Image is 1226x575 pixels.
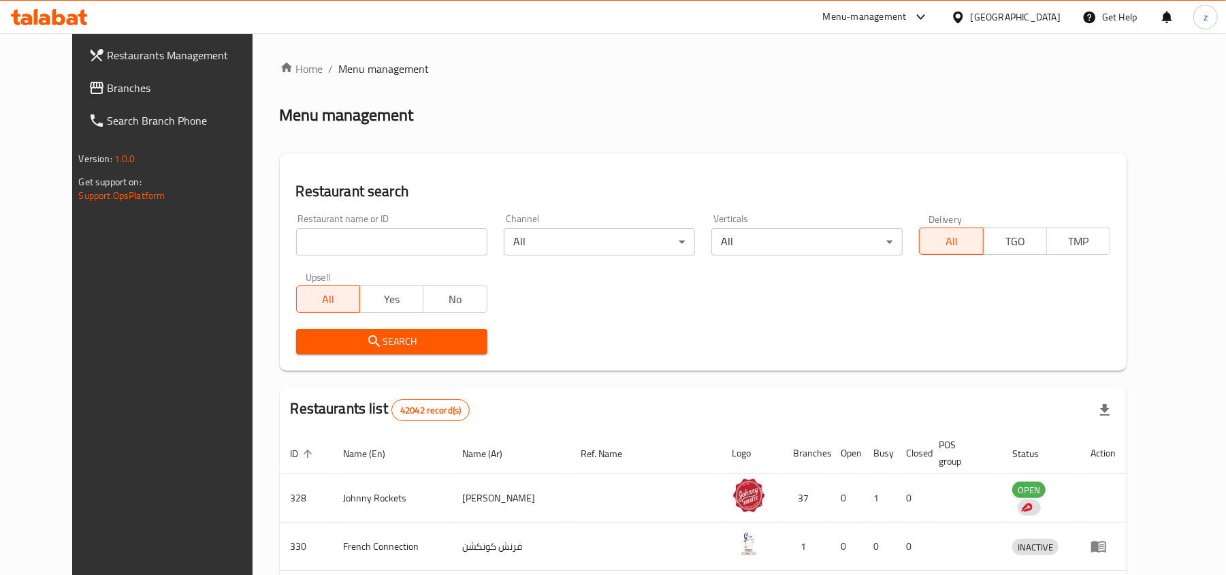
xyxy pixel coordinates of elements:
td: 330 [280,523,333,571]
a: Branches [78,72,277,104]
div: OPEN [1012,482,1046,498]
span: Search Branch Phone [108,112,266,129]
div: [GEOGRAPHIC_DATA] [971,10,1061,25]
td: French Connection [333,523,452,571]
th: Open [830,433,862,474]
span: ID [291,446,317,462]
td: 0 [830,523,862,571]
span: All [925,232,978,251]
div: Total records count [391,399,470,421]
td: 0 [830,474,862,523]
td: [PERSON_NAME] [451,474,570,523]
div: Menu-management [823,9,907,25]
span: TMP [1052,232,1105,251]
a: Home [280,61,323,77]
td: 0 [862,523,895,571]
th: Closed [895,433,928,474]
span: Search [307,333,477,350]
button: All [296,285,360,313]
img: French Connection [732,527,766,561]
span: TGO [989,232,1042,251]
nav: breadcrumb [280,61,1127,77]
span: Ref. Name [581,446,640,462]
span: POS group [939,437,985,469]
td: 0 [895,523,928,571]
span: Restaurants Management [108,47,266,63]
span: Name (En) [344,446,404,462]
img: Johnny Rockets [732,478,766,512]
span: 42042 record(s) [392,404,469,417]
h2: Menu management [280,104,414,126]
span: z [1204,10,1208,25]
span: Name (Ar) [462,446,520,462]
span: Status [1012,446,1056,462]
span: No [429,290,481,309]
div: Indicates that the vendor menu management has been moved to DH Catalog service [1018,499,1041,516]
button: TMP [1046,228,1110,255]
a: Support.OpsPlatform [79,187,165,204]
span: Branches [108,80,266,96]
td: Johnny Rockets [333,474,452,523]
span: Yes [366,290,418,309]
span: All [302,290,355,309]
th: Logo [721,433,782,474]
th: Busy [862,433,895,474]
td: فرنش كونكشن [451,523,570,571]
span: Get support on: [79,173,142,191]
img: delivery hero logo [1020,501,1033,514]
span: 1.0.0 [114,150,135,168]
button: TGO [983,228,1047,255]
td: 1 [862,474,895,523]
span: INACTIVE [1012,540,1059,555]
a: Search Branch Phone [78,104,277,137]
div: Menu [1091,538,1116,555]
td: 328 [280,474,333,523]
button: No [423,285,487,313]
span: Menu management [339,61,430,77]
div: Export file [1088,394,1121,426]
td: 1 [782,523,830,571]
span: Version: [79,150,112,168]
h2: Restaurants list [291,399,470,421]
li: / [329,61,334,77]
span: OPEN [1012,482,1046,498]
th: Action [1080,433,1127,474]
label: Delivery [929,214,963,223]
label: Upsell [306,272,331,281]
td: 37 [782,474,830,523]
input: Search for restaurant name or ID.. [296,228,487,255]
th: Branches [782,433,830,474]
button: Search [296,329,487,354]
td: 0 [895,474,928,523]
a: Restaurants Management [78,39,277,72]
div: All [711,228,903,255]
button: All [919,228,983,255]
h2: Restaurant search [296,181,1111,202]
div: All [504,228,695,255]
button: Yes [359,285,423,313]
